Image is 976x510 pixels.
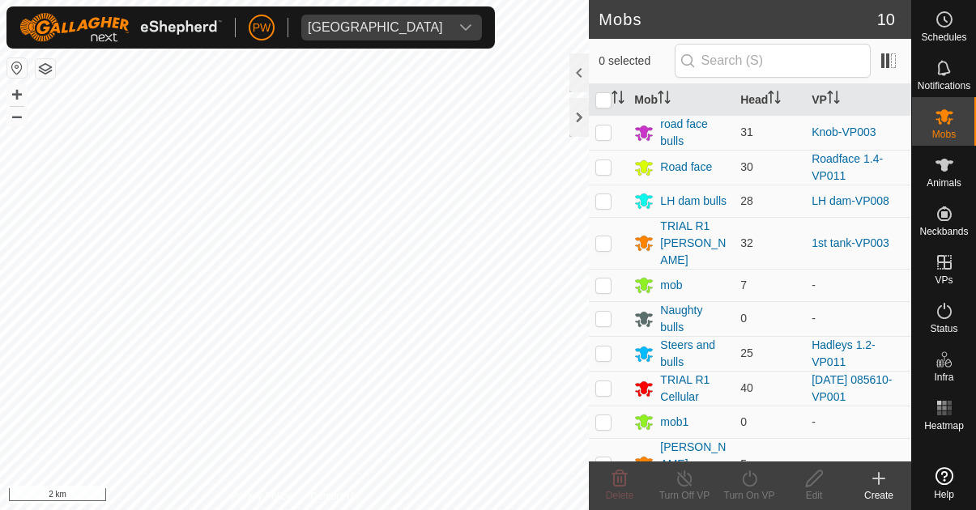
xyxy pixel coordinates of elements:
span: Help [934,490,954,499]
div: LH dam bulls [660,193,727,210]
div: Road face [660,159,712,176]
div: Create [846,488,911,503]
a: Roadface 1.4-VP011 [812,152,883,182]
div: Edit [782,488,846,503]
div: mob [660,277,682,294]
button: + [7,85,27,104]
button: Reset Map [7,58,27,78]
span: 10 [877,7,895,32]
a: 1st tank-VP003 [812,236,889,249]
input: Search (S) [675,44,871,78]
a: LH dam-VP008 [812,194,889,207]
div: Naughty bulls [660,302,727,336]
span: Animals [927,178,961,188]
div: Steers and bulls [660,337,727,371]
a: Hadleys 1.2-VP011 [812,338,876,368]
div: road face bulls [660,116,727,150]
div: mob1 [660,414,688,431]
img: Gallagher Logo [19,13,222,42]
td: - [805,301,911,336]
span: Neckbands [919,227,968,236]
span: Schedules [921,32,966,42]
span: Kawhia Farm [301,15,450,40]
a: [DATE] 085610-VP001 [812,373,892,403]
span: 30 [740,160,753,173]
span: 32 [740,236,753,249]
span: PW [253,19,271,36]
button: – [7,106,27,125]
a: Knob-VP003 [812,125,876,138]
span: 25 [740,346,753,359]
div: TRIAL R1 [PERSON_NAME] [660,218,727,269]
th: VP [805,84,911,116]
span: Mobs [932,130,956,139]
td: - [805,269,911,301]
th: Mob [628,84,734,116]
a: Contact Us [310,489,358,504]
td: - [805,406,911,438]
p-sorticon: Activate to sort [827,93,840,106]
span: Notifications [918,81,970,91]
span: Delete [606,490,634,501]
th: Head [734,84,805,116]
a: Privacy Policy [231,489,292,504]
td: - [805,438,911,490]
span: VPs [935,275,953,285]
div: Turn On VP [717,488,782,503]
span: Infra [934,372,953,382]
span: 0 selected [599,53,674,70]
span: 0 [740,312,747,325]
span: 7 [740,278,747,291]
span: 31 [740,125,753,138]
span: 5 [740,457,747,470]
div: Turn Off VP [652,488,717,503]
h2: Mobs [599,10,876,29]
button: Map Layers [36,59,55,79]
div: [PERSON_NAME] stragglers [660,439,727,490]
a: Help [912,461,976,506]
div: TRIAL R1 Cellular [660,372,727,406]
span: Heatmap [924,421,964,431]
div: dropdown trigger [450,15,482,40]
span: Status [930,324,957,334]
div: [GEOGRAPHIC_DATA] [308,21,443,34]
span: 28 [740,194,753,207]
p-sorticon: Activate to sort [612,93,624,106]
span: 40 [740,381,753,394]
p-sorticon: Activate to sort [768,93,781,106]
span: 0 [740,415,747,428]
p-sorticon: Activate to sort [658,93,671,106]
